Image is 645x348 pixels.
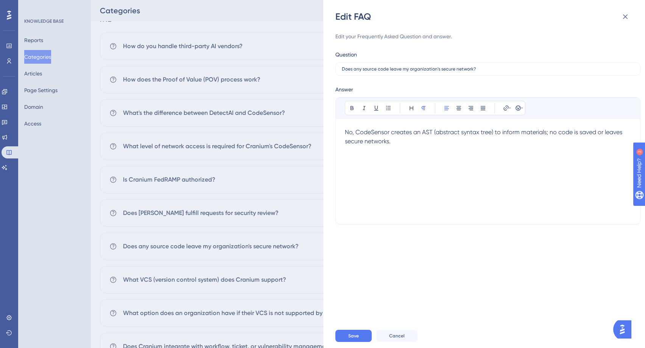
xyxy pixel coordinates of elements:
[348,333,359,339] span: Save
[335,330,372,342] button: Save
[345,129,624,145] span: No, CodeSensor creates an AST (abstract syntax tree) to inform materials; no code is saved or lea...
[335,50,357,59] div: Question
[613,318,636,341] iframe: UserGuiding AI Assistant Launcher
[335,32,640,41] div: Edit your Frequently Asked Question and answer.
[335,85,640,94] div: Answer
[376,330,418,342] button: Cancel
[389,333,405,339] span: Cancel
[18,2,47,11] span: Need Help?
[335,11,634,23] div: Edit FAQ
[53,4,55,10] div: 3
[342,66,634,72] input: Type the question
